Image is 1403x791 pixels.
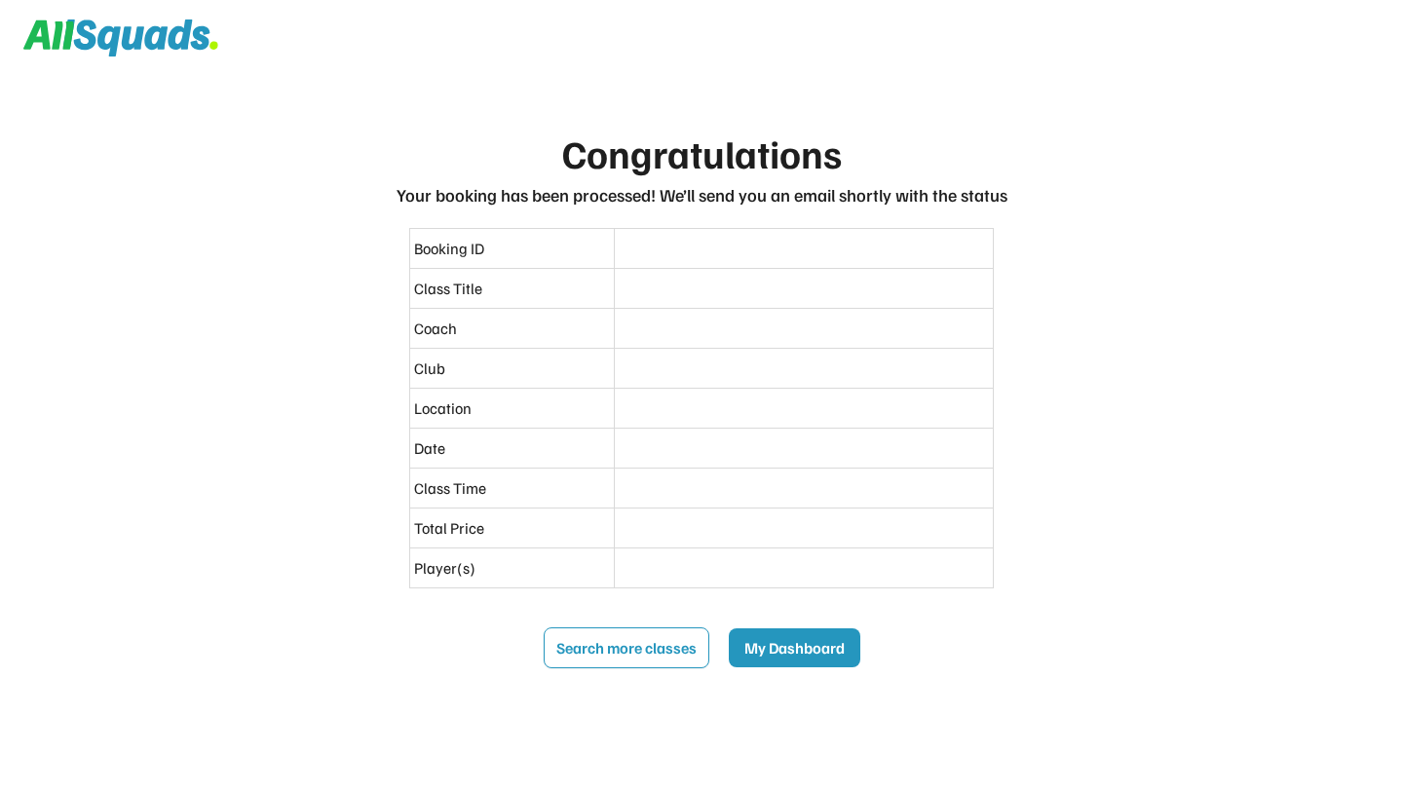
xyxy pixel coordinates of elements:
div: Player(s) [414,556,610,580]
div: Booking ID [414,237,610,260]
img: Squad%20Logo.svg [23,19,218,56]
div: Coach [414,317,610,340]
div: Your booking has been processed! We’ll send you an email shortly with the status [397,182,1007,208]
div: Location [414,396,610,420]
button: Search more classes [544,627,709,668]
button: My Dashboard [729,628,860,667]
div: Class Time [414,476,610,500]
div: Date [414,436,610,460]
div: Club [414,357,610,380]
div: Class Title [414,277,610,300]
div: Congratulations [562,124,842,182]
div: Total Price [414,516,610,540]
